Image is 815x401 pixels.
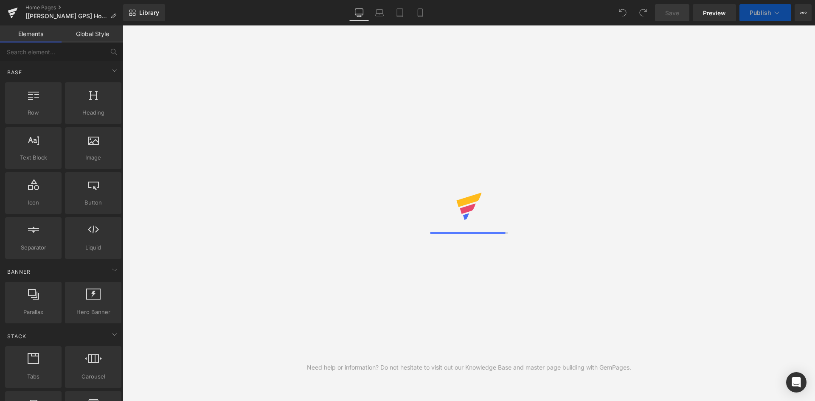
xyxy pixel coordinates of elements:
span: Heading [67,108,119,117]
span: [[PERSON_NAME] GPS] Home Page - [DATE] 10:23:57 [25,13,107,20]
span: Preview [703,8,726,17]
span: Library [139,9,159,17]
div: Need help or information? Do not hesitate to visit out our Knowledge Base and master page buildin... [307,363,631,372]
span: Row [8,108,59,117]
span: Carousel [67,372,119,381]
span: Tabs [8,372,59,381]
span: Text Block [8,153,59,162]
a: Tablet [390,4,410,21]
span: Stack [6,332,27,340]
a: Home Pages [25,4,123,11]
span: Save [665,8,679,17]
a: Laptop [369,4,390,21]
button: Redo [635,4,652,21]
a: Global Style [62,25,123,42]
span: Liquid [67,243,119,252]
span: Banner [6,268,31,276]
a: Preview [693,4,736,21]
span: Publish [750,9,771,16]
span: Image [67,153,119,162]
a: New Library [123,4,165,21]
span: Parallax [8,308,59,317]
span: Icon [8,198,59,207]
a: Mobile [410,4,430,21]
button: More [795,4,812,21]
button: Publish [739,4,791,21]
span: Button [67,198,119,207]
button: Undo [614,4,631,21]
a: Desktop [349,4,369,21]
span: Base [6,68,23,76]
div: Open Intercom Messenger [786,372,807,393]
span: Separator [8,243,59,252]
span: Hero Banner [67,308,119,317]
